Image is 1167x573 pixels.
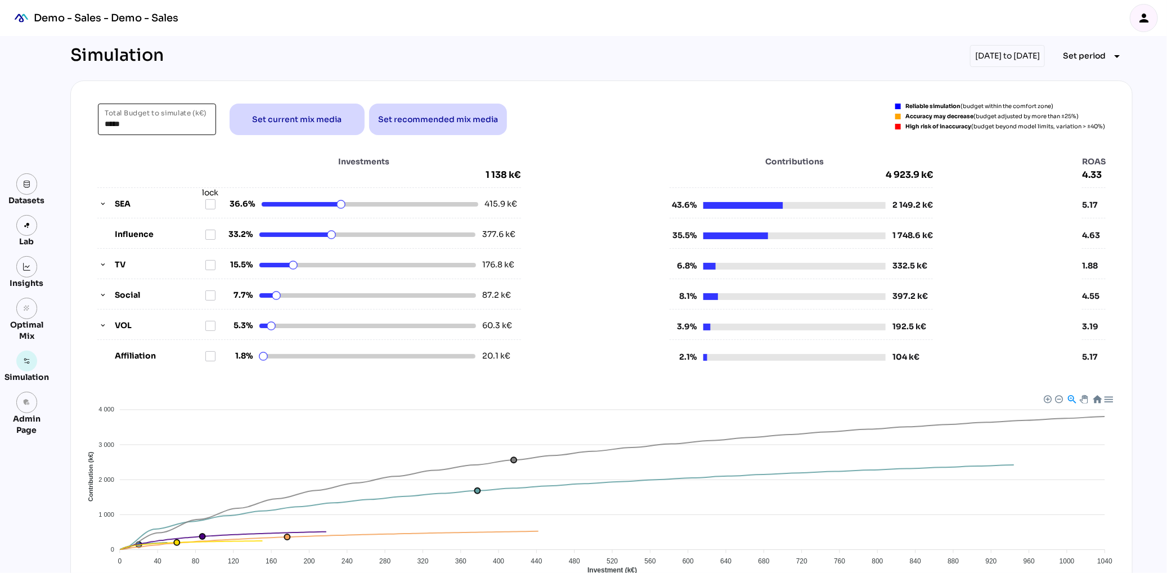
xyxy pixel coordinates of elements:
[5,371,49,383] div: Simulation
[226,320,253,332] span: 5.3%
[115,259,205,271] label: TV
[986,557,997,565] tspan: 920
[111,546,114,553] tspan: 0
[1082,290,1106,302] div: 4.55
[483,320,519,332] div: 60.3 k€
[23,305,31,312] i: grain
[342,557,353,565] tspan: 240
[1110,50,1124,63] i: arrow_drop_down
[493,557,504,565] tspan: 400
[670,230,697,241] span: 35.5%
[703,156,886,167] span: Contributions
[1092,394,1102,404] div: Reset Zoom
[266,557,277,565] tspan: 160
[455,557,466,565] tspan: 360
[948,557,959,565] tspan: 880
[9,195,45,206] div: Datasets
[23,180,31,188] img: data.svg
[670,260,697,272] span: 6.8%
[9,6,34,30] div: mediaROI
[905,114,1079,119] div: (budget adjusted by more than ±25%)
[118,557,122,565] tspan: 0
[683,557,694,565] tspan: 600
[230,104,365,135] button: Set current mix media
[226,259,253,271] span: 15.5%
[10,277,44,289] div: Insights
[105,104,209,135] input: Total Budget to simulate (k€)
[418,557,429,565] tspan: 320
[87,451,94,502] text: Contribution (k€)
[531,557,542,565] tspan: 440
[226,229,253,240] span: 33.2%
[98,441,114,448] tspan: 3 000
[569,557,580,565] tspan: 480
[483,259,519,271] div: 176.8 k€
[378,113,498,126] span: Set recommended mix media
[1080,395,1087,402] div: Panning
[369,104,507,135] button: Set recommended mix media
[796,557,807,565] tspan: 720
[905,113,973,120] strong: Accuracy may decrease
[115,229,205,240] label: Influence
[970,45,1045,67] div: [DATE] to [DATE]
[905,104,1053,109] div: (budget within the comfort zone)
[670,169,933,181] span: 4 923.9 k€
[304,557,315,565] tspan: 200
[1082,351,1106,362] div: 5.17
[892,260,927,272] div: 332.5 k€
[1043,395,1051,402] div: Zoom In
[1024,557,1035,565] tspan: 960
[1067,394,1076,404] div: Selection Zoom
[1054,46,1133,66] button: Expand "Set period"
[892,230,933,241] div: 1 748.6 k€
[872,557,883,565] tspan: 800
[1082,169,1106,181] span: 4.33
[892,351,919,363] div: 104 k€
[1103,394,1113,404] div: Menu
[1082,230,1106,241] div: 4.63
[486,169,521,181] span: 1 138 k€
[23,222,31,230] img: lab.svg
[226,289,253,301] span: 7.7%
[228,198,255,210] span: 36.6%
[670,199,697,211] span: 43.6%
[34,11,178,25] div: Demo - Sales - Demo - Sales
[1137,11,1151,25] i: person
[5,413,49,436] div: Admin Page
[1060,557,1075,565] tspan: 1000
[256,156,472,167] span: Investments
[115,198,205,210] label: SEA
[485,198,521,210] div: 415.9 k€
[1097,557,1112,565] tspan: 1040
[1082,199,1106,211] div: 5.17
[670,290,697,302] span: 8.1%
[892,199,933,211] div: 2 149.2 k€
[482,350,518,362] div: 20.1 k€
[1082,321,1106,332] div: 3.19
[98,511,114,518] tspan: 1 000
[905,123,971,130] strong: High risk of inaccuracy
[154,557,162,565] tspan: 40
[115,350,205,362] label: Affiliation
[1082,156,1106,167] span: ROAS
[202,187,218,199] div: lock
[115,320,205,332] label: VOL
[892,321,926,333] div: 192.5 k€
[98,476,114,483] tspan: 2 000
[905,102,960,110] strong: Reliable simulation
[834,557,845,565] tspan: 760
[23,399,31,406] i: admin_panel_settings
[192,557,200,565] tspan: 80
[15,236,39,247] div: Lab
[115,289,205,301] label: Social
[1082,260,1106,271] div: 1.88
[910,557,921,565] tspan: 840
[70,45,164,67] div: Simulation
[670,321,697,333] span: 3.9%
[892,290,928,302] div: 397.2 k€
[758,557,770,565] tspan: 680
[670,351,697,363] span: 2.1%
[228,557,239,565] tspan: 120
[379,557,391,565] tspan: 280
